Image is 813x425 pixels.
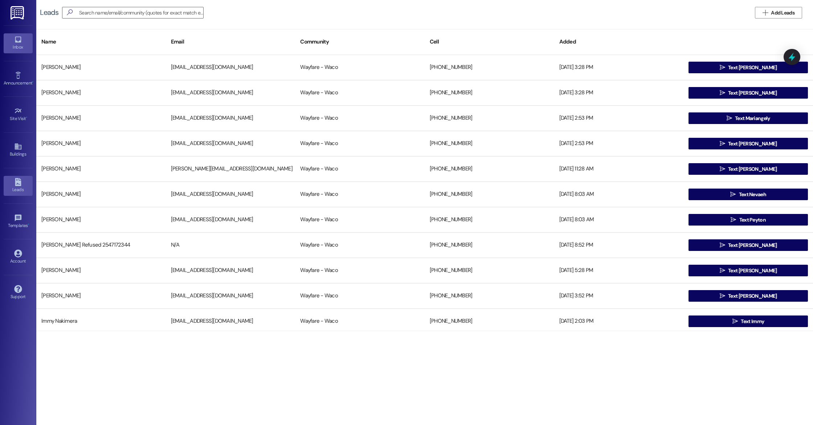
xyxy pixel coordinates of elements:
div: Wayfare - Waco [295,263,425,278]
div: [PHONE_NUMBER] [425,212,554,227]
div: Cell [425,33,554,51]
div: [DATE] 3:52 PM [554,289,684,303]
span: Text [PERSON_NAME] [728,89,777,97]
button: Text [PERSON_NAME] [689,87,808,99]
div: [EMAIL_ADDRESS][DOMAIN_NAME] [166,187,295,202]
div: [DATE] 2:53 PM [554,136,684,151]
div: Email [166,33,295,51]
div: Wayfare - Waco [295,162,425,176]
button: Text [PERSON_NAME] [689,138,808,149]
div: Wayfare - Waco [295,60,425,75]
i:  [720,65,725,70]
span: Text [PERSON_NAME] [728,140,777,148]
div: [EMAIL_ADDRESS][DOMAIN_NAME] [166,212,295,227]
div: [DATE] 2:53 PM [554,111,684,125]
span: Text [PERSON_NAME] [728,165,777,173]
button: Text [PERSON_NAME] [689,239,808,251]
div: [DATE] 11:28 AM [554,162,684,176]
i:  [720,242,725,248]
div: [PERSON_NAME] [36,86,166,100]
div: [EMAIL_ADDRESS][DOMAIN_NAME] [166,86,295,100]
span: Add Leads [771,9,794,17]
div: Community [295,33,425,51]
span: Text Immy [741,318,764,325]
div: Immy Nakimera [36,314,166,329]
div: Wayfare - Waco [295,314,425,329]
div: [PERSON_NAME] Refused 2547172344 [36,238,166,252]
a: Leads [4,176,33,195]
div: [EMAIL_ADDRESS][DOMAIN_NAME] [166,314,295,329]
a: Templates • [4,212,33,231]
a: Inbox [4,33,33,53]
i:  [763,10,768,16]
i:  [720,90,725,96]
div: Name [36,33,166,51]
div: [DATE] 2:03 PM [554,314,684,329]
div: [DATE] 3:28 PM [554,60,684,75]
button: Add Leads [755,7,802,18]
span: • [28,222,29,227]
i:  [731,217,736,223]
button: Text Nevaeh [689,189,808,200]
div: Wayfare - Waco [295,238,425,252]
div: [PHONE_NUMBER] [425,86,554,100]
span: Text Peyton [739,216,766,224]
div: [EMAIL_ADDRESS][DOMAIN_NAME] [166,60,295,75]
div: [DATE] 8:52 PM [554,238,684,252]
div: Wayfare - Waco [295,187,425,202]
div: [EMAIL_ADDRESS][DOMAIN_NAME] [166,111,295,125]
div: Leads [40,9,58,16]
div: [PERSON_NAME] [36,187,166,202]
i:  [730,191,736,197]
div: [PERSON_NAME] [36,162,166,176]
span: • [32,79,33,84]
img: ResiDesk Logo [11,6,25,20]
span: Text [PERSON_NAME] [728,267,777,275]
div: [PERSON_NAME] [36,111,166,125]
span: Text [PERSON_NAME] [728,64,777,71]
div: [DATE] 8:03 AM [554,187,684,202]
div: [PHONE_NUMBER] [425,162,554,176]
div: [DATE] 3:28 PM [554,86,684,100]
i:  [732,318,738,324]
div: Wayfare - Waco [295,86,425,100]
div: [DATE] 8:03 AM [554,212,684,227]
div: [EMAIL_ADDRESS][DOMAIN_NAME] [166,136,295,151]
div: [PHONE_NUMBER] [425,238,554,252]
button: Text [PERSON_NAME] [689,163,808,175]
button: Text Mariangely [689,112,808,124]
div: [PHONE_NUMBER] [425,136,554,151]
input: Search name/email/community (quotes for exact match e.g. "John Smith") [79,8,203,18]
a: Buildings [4,140,33,160]
div: [PERSON_NAME][EMAIL_ADDRESS][DOMAIN_NAME] [166,162,295,176]
div: [PHONE_NUMBER] [425,111,554,125]
button: Text [PERSON_NAME] [689,290,808,302]
a: Site Visit • [4,105,33,124]
div: [PHONE_NUMBER] [425,314,554,329]
i:  [720,268,725,273]
div: [PERSON_NAME] [36,60,166,75]
div: Wayfare - Waco [295,136,425,151]
span: • [26,115,27,120]
div: N/A [166,238,295,252]
div: [EMAIL_ADDRESS][DOMAIN_NAME] [166,289,295,303]
i:  [720,293,725,299]
div: [PHONE_NUMBER] [425,289,554,303]
i:  [720,141,725,147]
a: Support [4,283,33,302]
div: Wayfare - Waco [295,111,425,125]
span: Text Nevaeh [739,191,766,198]
button: Text Immy [689,315,808,327]
div: Wayfare - Waco [295,289,425,303]
span: Text Mariangely [735,115,770,122]
div: [EMAIL_ADDRESS][DOMAIN_NAME] [166,263,295,278]
div: [PERSON_NAME] [36,136,166,151]
span: Text [PERSON_NAME] [728,242,777,249]
i:  [720,166,725,172]
div: [PERSON_NAME] [36,212,166,227]
div: [PHONE_NUMBER] [425,187,554,202]
div: [PERSON_NAME] [36,289,166,303]
i:  [727,115,732,121]
button: Text [PERSON_NAME] [689,265,808,276]
a: Account [4,247,33,267]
